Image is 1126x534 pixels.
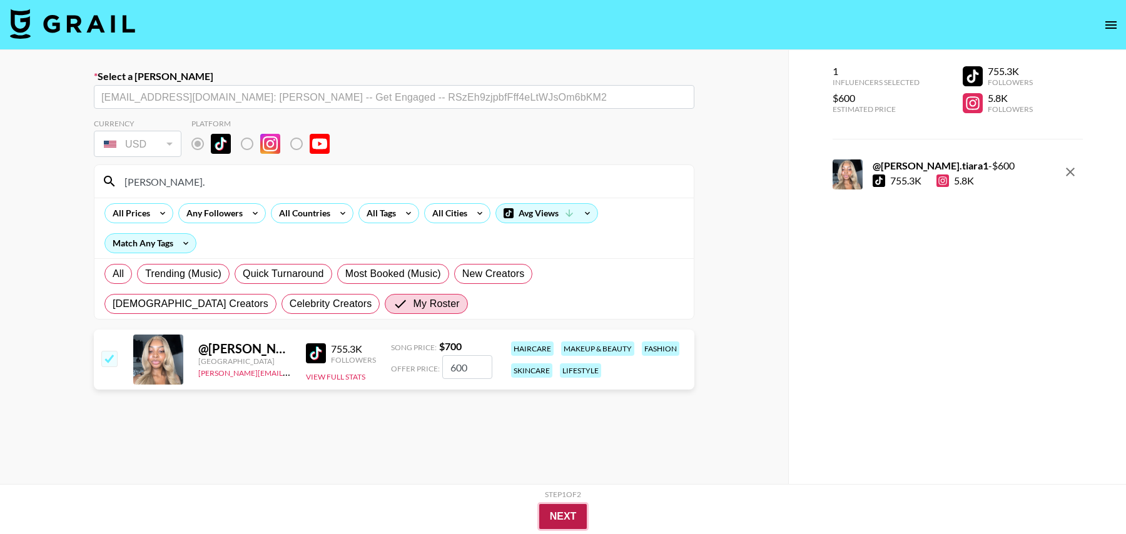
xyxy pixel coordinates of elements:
[331,355,376,365] div: Followers
[94,128,181,159] div: Remove selected talent to change your currency
[113,296,268,311] span: [DEMOGRAPHIC_DATA] Creators
[988,92,1033,104] div: 5.8K
[391,364,440,373] span: Offer Price:
[560,363,601,378] div: lifestyle
[243,266,324,281] span: Quick Turnaround
[539,504,587,529] button: Next
[198,341,291,356] div: @ [PERSON_NAME].tiara1
[413,296,459,311] span: My Roster
[211,134,231,154] img: TikTok
[442,355,492,379] input: 700
[425,204,470,223] div: All Cities
[496,204,597,223] div: Avg Views
[833,92,920,104] div: $600
[310,134,330,154] img: YouTube
[833,78,920,87] div: Influencers Selected
[306,372,365,381] button: View Full Stats
[105,204,153,223] div: All Prices
[145,266,221,281] span: Trending (Music)
[105,234,196,253] div: Match Any Tags
[331,343,376,355] div: 755.3K
[290,296,372,311] span: Celebrity Creators
[191,131,340,157] div: Remove selected talent to change platforms
[833,65,920,78] div: 1
[462,266,525,281] span: New Creators
[873,159,988,171] strong: @ [PERSON_NAME].tiara1
[345,266,441,281] span: Most Booked (Music)
[117,171,686,191] input: Search by User Name
[545,490,581,499] div: Step 1 of 2
[561,341,634,356] div: makeup & beauty
[191,119,340,128] div: Platform
[988,78,1033,87] div: Followers
[179,204,245,223] div: Any Followers
[96,133,179,155] div: USD
[511,341,554,356] div: haircare
[988,104,1033,114] div: Followers
[936,174,974,187] div: 5.8K
[511,363,552,378] div: skincare
[198,366,383,378] a: [PERSON_NAME][EMAIL_ADDRESS][DOMAIN_NAME]
[10,9,135,39] img: Grail Talent
[1058,159,1083,184] button: remove
[890,174,921,187] div: 755.3K
[1098,13,1123,38] button: open drawer
[642,341,679,356] div: fashion
[359,204,398,223] div: All Tags
[833,104,920,114] div: Estimated Price
[271,204,333,223] div: All Countries
[94,119,181,128] div: Currency
[306,343,326,363] img: TikTok
[391,343,437,352] span: Song Price:
[873,159,1015,172] div: - $ 600
[198,356,291,366] div: [GEOGRAPHIC_DATA]
[260,134,280,154] img: Instagram
[988,65,1033,78] div: 755.3K
[94,70,694,83] label: Select a [PERSON_NAME]
[113,266,124,281] span: All
[439,340,462,352] strong: $ 700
